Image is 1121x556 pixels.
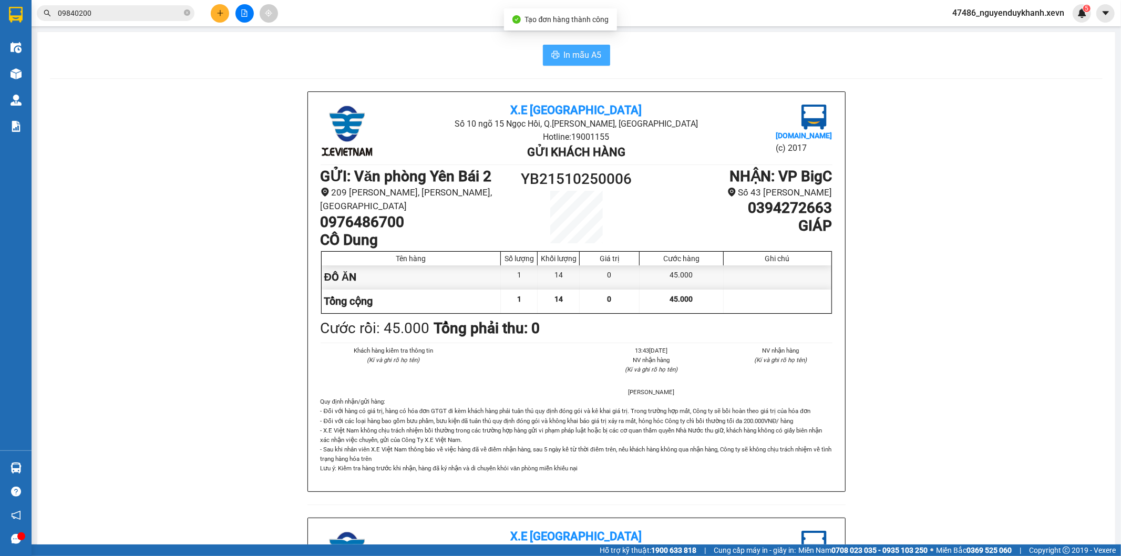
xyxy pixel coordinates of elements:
img: logo.jpg [801,105,827,130]
h1: 0394272663 [640,199,832,217]
span: 5 [1085,5,1088,12]
b: Tổng phải thu: 0 [434,320,540,337]
span: plus [217,9,224,17]
span: question-circle [11,487,21,497]
div: Tên hàng [324,254,498,263]
button: aim [260,4,278,23]
li: 13:43[DATE] [600,346,704,355]
span: copyright [1063,547,1070,554]
div: ĐÔ ĂN [322,265,501,289]
span: 47486_nguyenduykhanh.xevn [944,6,1073,19]
i: (Kí và ghi rõ họ tên) [625,366,677,373]
span: Hỗ trợ kỹ thuật: [600,544,696,556]
li: Số 10 ngõ 15 Ngọc Hồi, Q.[PERSON_NAME], [GEOGRAPHIC_DATA] [406,117,747,130]
button: caret-down [1096,4,1115,23]
b: NHẬN : VP BigC [730,168,832,185]
img: warehouse-icon [11,68,22,79]
div: 1 [501,265,538,289]
img: logo-vxr [9,7,23,23]
b: X.E [GEOGRAPHIC_DATA] [510,104,642,117]
span: 14 [554,295,563,303]
img: solution-icon [11,121,22,132]
span: 1 [517,295,521,303]
h1: CÔ Dung [321,231,512,249]
div: Ghi chú [726,254,829,263]
span: 0 [608,295,612,303]
span: notification [11,510,21,520]
span: | [704,544,706,556]
li: Hotline: 19001155 [406,130,747,143]
img: logo.jpg [13,13,66,66]
div: 45.000 [640,265,723,289]
span: close-circle [184,9,190,16]
b: [DOMAIN_NAME] [776,131,832,140]
strong: 0369 525 060 [966,546,1012,554]
span: message [11,534,21,544]
span: Tạo đơn hàng thành công [525,15,609,24]
span: search [44,9,51,17]
i: (Kí và ghi rõ họ tên) [754,356,807,364]
div: Khối lượng [540,254,577,263]
img: logo.jpg [321,105,373,157]
b: GỬI : Văn phòng Yên Bái 2 [13,76,184,94]
li: Hotline: 19001155 [98,39,439,52]
span: Cung cấp máy in - giấy in: [714,544,796,556]
li: (c) 2017 [776,141,832,155]
span: check-circle [512,15,521,24]
span: ⚪️ [930,548,933,552]
sup: 5 [1083,5,1091,12]
li: NV nhận hàng [600,355,704,365]
span: Tổng cộng [324,295,373,307]
h1: GIÁP [640,217,832,235]
button: file-add [235,4,254,23]
span: printer [551,50,560,60]
div: 0 [580,265,640,289]
li: Số 43 [PERSON_NAME] [640,186,832,200]
i: (Kí và ghi rõ họ tên) [367,356,419,364]
li: Khách hàng kiểm tra thông tin [342,346,446,355]
img: logo.jpg [801,531,827,556]
li: NV nhận hàng [728,346,832,355]
img: warehouse-icon [11,462,22,473]
button: plus [211,4,229,23]
strong: 0708 023 035 - 0935 103 250 [831,546,928,554]
span: Miền Nam [798,544,928,556]
span: aim [265,9,272,17]
button: printerIn mẫu A5 [543,45,610,66]
div: 14 [538,265,580,289]
span: close-circle [184,8,190,18]
h1: 0976486700 [321,213,512,231]
div: Giá trị [582,254,636,263]
div: Cước hàng [642,254,720,263]
span: In mẫu A5 [564,48,602,61]
p: - Đối với hàng có giá trị, hàng có hóa đơn GTGT đi kèm khách hàng phải tuân thủ quy định đóng gói... [321,406,832,472]
div: Số lượng [503,254,534,263]
b: Gửi khách hàng [527,146,625,159]
img: icon-new-feature [1077,8,1087,18]
div: Cước rồi : 45.000 [321,317,430,340]
b: GỬI : Văn phòng Yên Bái 2 [321,168,492,185]
h1: YB21510250006 [512,168,641,191]
span: 45.000 [670,295,693,303]
li: Số 10 ngõ 15 Ngọc Hồi, Q.[PERSON_NAME], [GEOGRAPHIC_DATA] [98,26,439,39]
span: Miền Bắc [936,544,1012,556]
span: | [1020,544,1021,556]
span: environment [727,188,736,197]
b: X.E [GEOGRAPHIC_DATA] [510,530,642,543]
img: warehouse-icon [11,95,22,106]
img: warehouse-icon [11,42,22,53]
span: file-add [241,9,248,17]
input: Tìm tên, số ĐT hoặc mã đơn [58,7,182,19]
li: 209 [PERSON_NAME], [PERSON_NAME], [GEOGRAPHIC_DATA] [321,186,512,213]
li: [PERSON_NAME] [600,387,704,397]
strong: 1900 633 818 [651,546,696,554]
span: caret-down [1101,8,1110,18]
span: environment [321,188,330,197]
div: Quy định nhận/gửi hàng : [321,397,832,473]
